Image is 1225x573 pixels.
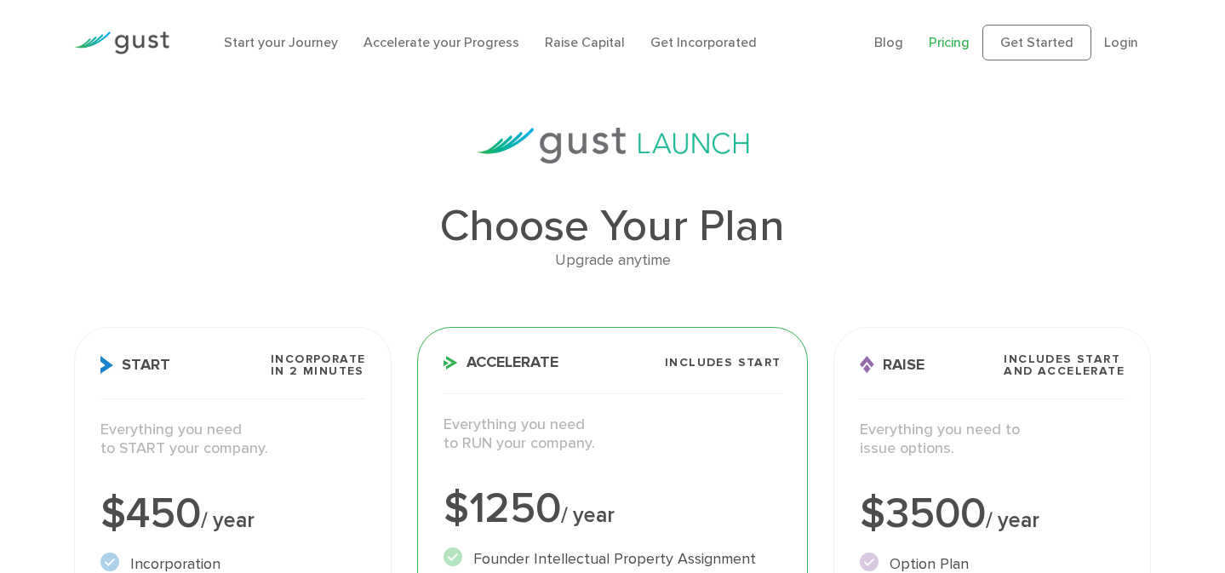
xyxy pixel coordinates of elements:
[363,34,519,50] a: Accelerate your Progress
[1104,34,1138,50] a: Login
[986,507,1039,533] span: / year
[100,421,365,459] p: Everything you need to START your company.
[561,502,615,528] span: / year
[444,355,558,370] span: Accelerate
[929,34,970,50] a: Pricing
[874,34,903,50] a: Blog
[201,507,255,533] span: / year
[650,34,757,50] a: Get Incorporated
[545,34,625,50] a: Raise Capital
[224,34,338,50] a: Start your Journey
[860,421,1125,459] p: Everything you need to issue options.
[444,547,781,570] li: Founder Intellectual Property Assignment
[74,249,1151,273] div: Upgrade anytime
[74,32,169,54] img: Gust Logo
[1004,353,1125,377] span: Includes START and ACCELERATE
[982,25,1091,60] a: Get Started
[444,356,458,370] img: Accelerate Icon
[860,493,1125,536] div: $3500
[477,128,749,163] img: gust-launch-logos.svg
[665,357,781,369] span: Includes START
[860,356,924,374] span: Raise
[860,356,874,374] img: Raise Icon
[444,415,781,454] p: Everything you need to RUN your company.
[74,204,1151,249] h1: Choose Your Plan
[100,493,365,536] div: $450
[100,356,113,374] img: Start Icon X2
[444,488,781,530] div: $1250
[100,356,170,374] span: Start
[271,353,365,377] span: Incorporate in 2 Minutes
